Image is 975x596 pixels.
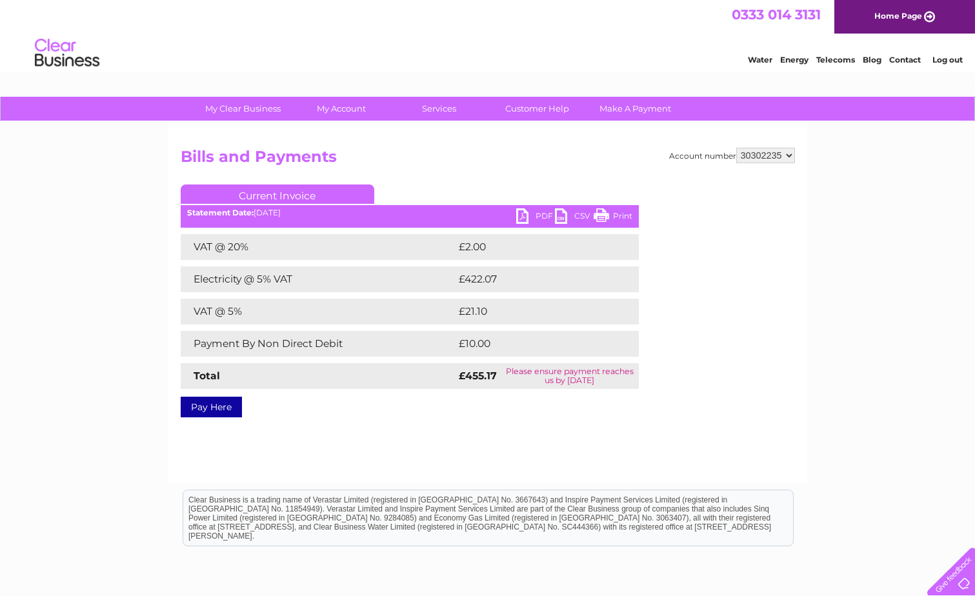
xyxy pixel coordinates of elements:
[816,55,855,65] a: Telecoms
[732,6,821,23] a: 0333 014 3131
[516,208,555,227] a: PDF
[863,55,881,65] a: Blog
[181,266,456,292] td: Electricity @ 5% VAT
[932,55,963,65] a: Log out
[748,55,772,65] a: Water
[456,331,612,357] td: £10.00
[181,299,456,324] td: VAT @ 5%
[187,208,254,217] b: Statement Date:
[190,97,296,121] a: My Clear Business
[484,97,590,121] a: Customer Help
[183,7,793,63] div: Clear Business is a trading name of Verastar Limited (registered in [GEOGRAPHIC_DATA] No. 3667643...
[780,55,809,65] a: Energy
[889,55,921,65] a: Contact
[386,97,492,121] a: Services
[669,148,795,163] div: Account number
[501,363,638,389] td: Please ensure payment reaches us by [DATE]
[456,266,616,292] td: £422.07
[456,299,610,324] td: £21.10
[34,34,100,73] img: logo.png
[181,234,456,260] td: VAT @ 20%
[459,370,497,382] strong: £455.17
[181,397,242,417] a: Pay Here
[594,208,632,227] a: Print
[288,97,394,121] a: My Account
[456,234,609,260] td: £2.00
[181,208,639,217] div: [DATE]
[181,148,795,172] h2: Bills and Payments
[181,331,456,357] td: Payment By Non Direct Debit
[194,370,220,382] strong: Total
[181,184,374,204] a: Current Invoice
[555,208,594,227] a: CSV
[582,97,689,121] a: Make A Payment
